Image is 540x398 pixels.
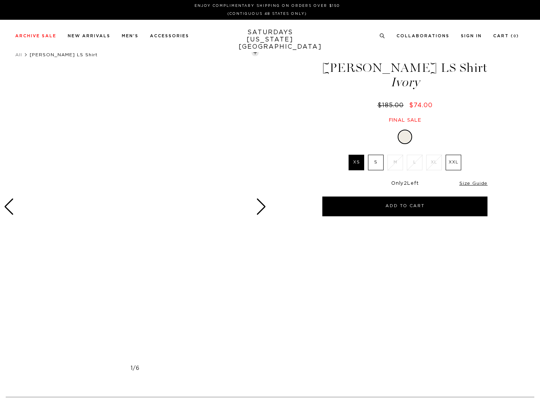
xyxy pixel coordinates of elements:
[321,76,489,89] span: Ivory
[321,117,489,124] div: Final sale
[322,197,487,216] button: Add to Cart
[322,181,487,187] div: Only Left
[239,29,301,51] a: SATURDAYS[US_STATE][GEOGRAPHIC_DATA]
[150,34,189,38] a: Accessories
[404,181,407,186] span: 2
[397,34,449,38] a: Collaborations
[136,366,140,371] span: 6
[349,155,364,170] label: XS
[15,52,22,57] a: All
[15,34,56,38] a: Archive Sale
[513,35,516,38] small: 0
[368,155,384,170] label: S
[18,3,516,9] p: Enjoy Complimentary Shipping on Orders Over $150
[30,52,98,57] span: [PERSON_NAME] LS Shirt
[378,102,407,108] del: $185.00
[4,198,14,215] div: Previous slide
[68,34,110,38] a: New Arrivals
[321,62,489,89] h1: [PERSON_NAME] LS Shirt
[131,366,133,371] span: 1
[18,11,516,17] p: (Contiguous 48 States Only)
[122,34,139,38] a: Men's
[459,181,487,186] a: Size Guide
[409,102,433,108] span: $74.00
[461,34,482,38] a: Sign In
[446,155,461,170] label: XXL
[493,34,519,38] a: Cart (0)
